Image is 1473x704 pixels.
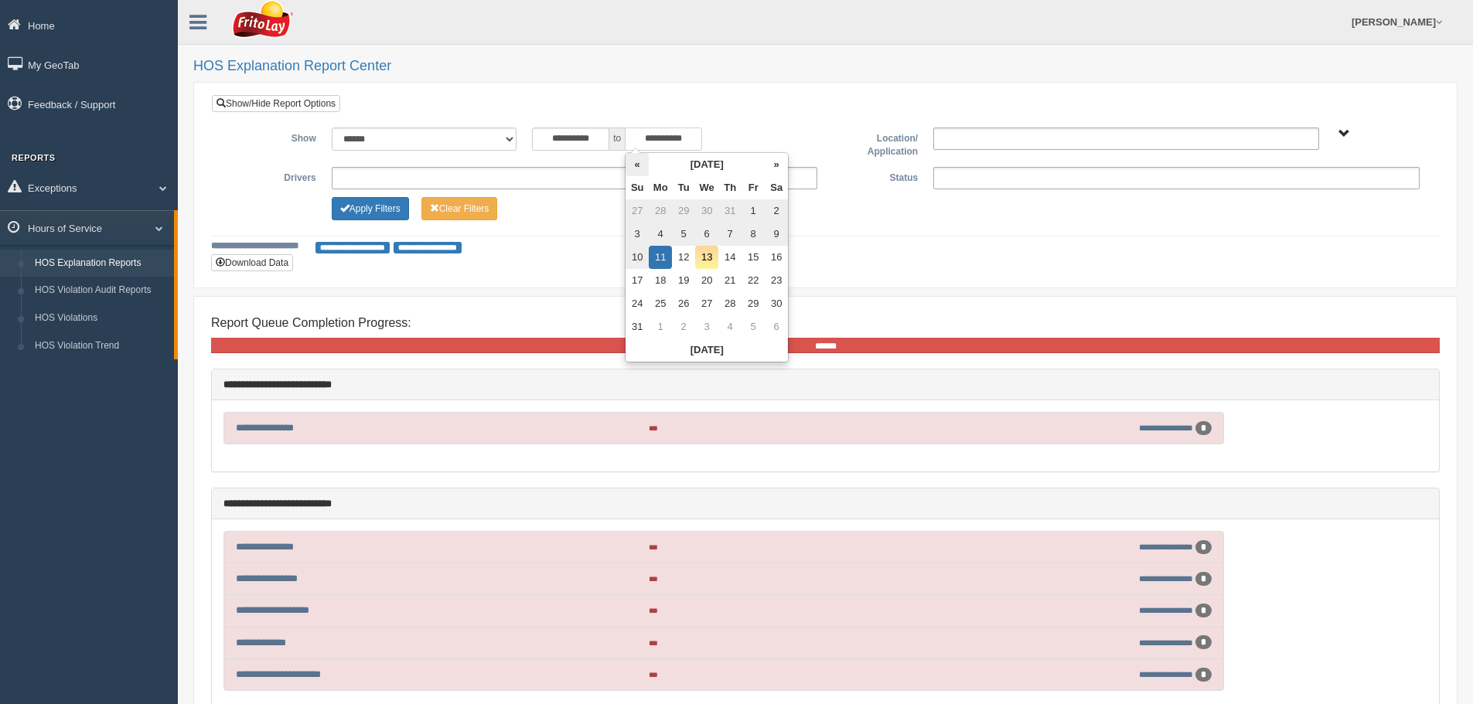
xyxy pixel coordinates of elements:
th: We [695,176,718,199]
label: Show [223,128,324,146]
td: 1 [649,315,672,338]
button: Change Filter Options [421,197,498,220]
th: [DATE] [649,153,765,176]
span: to [609,128,625,151]
td: 20 [695,269,718,292]
td: 3 [695,315,718,338]
button: Download Data [211,254,293,271]
td: 28 [649,199,672,223]
td: 7 [718,223,742,246]
td: 24 [626,292,649,315]
td: 2 [672,315,695,338]
td: 21 [718,269,742,292]
th: Th [718,176,742,199]
td: 27 [626,199,649,223]
th: [DATE] [626,338,788,362]
td: 10 [626,246,649,269]
td: 8 [742,223,765,246]
a: HOS Violation Audit Reports [28,277,174,304]
td: 25 [649,292,672,315]
th: Tu [672,176,695,199]
td: 13 [695,246,718,269]
label: Location/ Application [825,128,926,159]
td: 11 [649,246,672,269]
td: 4 [718,315,742,338]
th: Sa [765,176,788,199]
td: 23 [765,269,788,292]
td: 5 [672,223,695,246]
th: Fr [742,176,765,199]
td: 26 [672,292,695,315]
td: 5 [742,315,765,338]
td: 1 [742,199,765,223]
td: 12 [672,246,695,269]
a: HOS Violation Trend [28,332,174,360]
h2: HOS Explanation Report Center [193,59,1458,74]
td: 2 [765,199,788,223]
td: 6 [695,223,718,246]
th: » [765,153,788,176]
td: 17 [626,269,649,292]
td: 22 [742,269,765,292]
td: 4 [649,223,672,246]
td: 29 [742,292,765,315]
td: 16 [765,246,788,269]
button: Change Filter Options [332,197,409,220]
td: 15 [742,246,765,269]
td: 30 [695,199,718,223]
td: 31 [626,315,649,338]
a: Show/Hide Report Options [212,95,340,112]
td: 27 [695,292,718,315]
th: Mo [649,176,672,199]
td: 6 [765,315,788,338]
a: HOS Explanation Reports [28,250,174,277]
label: Drivers [223,167,324,185]
td: 14 [718,246,742,269]
td: 19 [672,269,695,292]
td: 29 [672,199,695,223]
td: 28 [718,292,742,315]
td: 3 [626,223,649,246]
a: HOS Violations [28,304,174,332]
td: 9 [765,223,788,246]
td: 18 [649,269,672,292]
th: Su [626,176,649,199]
h4: Report Queue Completion Progress: [211,316,1440,330]
td: 30 [765,292,788,315]
th: « [626,153,649,176]
td: 31 [718,199,742,223]
label: Status [825,167,926,185]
